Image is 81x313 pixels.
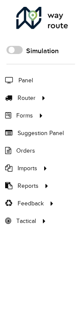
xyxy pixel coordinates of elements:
[16,217,36,226] span: Tactical
[16,111,33,120] span: Forms
[18,93,36,102] span: Router
[18,164,37,173] span: Imports
[16,146,35,155] span: Orders
[18,199,44,208] span: Feedback
[18,76,33,85] span: Panel
[18,181,39,190] span: Reports
[18,129,64,138] span: Suggestion Panel
[26,46,59,56] label: Simulation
